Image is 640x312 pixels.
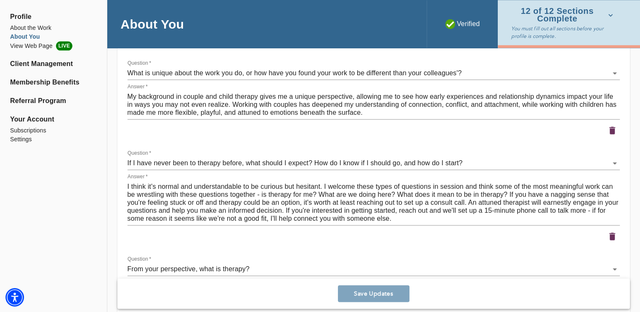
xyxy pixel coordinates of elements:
[10,32,97,41] a: About You
[127,156,620,170] div: What is unique about the work you do, or how have you found your work to be different than your c...
[127,84,148,89] label: Answer
[10,96,97,106] a: Referral Program
[127,61,151,66] label: Question
[127,93,620,116] textarea: My background in couple and child therapy gives me a unique perspective, allowing me to see how e...
[127,262,620,276] div: What is unique about the work you do, or how have you found your work to be different than your c...
[5,288,24,307] div: Accessibility Menu
[10,114,97,124] span: Your Account
[10,24,97,32] a: About the Work
[10,135,97,144] a: Settings
[10,12,97,22] span: Profile
[445,19,480,29] p: Verified
[10,77,97,87] a: Membership Benefits
[56,41,72,50] span: LIVE
[10,41,97,50] li: View Web Page
[127,66,620,80] div: What is unique about the work you do, or how have you found your work to be different than your c...
[10,41,97,50] a: View Web PageLIVE
[10,59,97,69] a: Client Management
[127,182,620,222] textarea: I think it's normal and understandable to be curious but hesitant. I welcome these types of quest...
[127,256,151,262] label: Question
[127,151,151,156] label: Question
[121,16,184,32] h4: About You
[511,8,613,22] span: 12 of 12 Sections Complete
[127,174,148,179] label: Answer
[10,126,97,135] a: Subscriptions
[511,25,616,40] p: You must fill out all sections before your profile is complete.
[511,5,616,25] button: 12 of 12 Sections Complete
